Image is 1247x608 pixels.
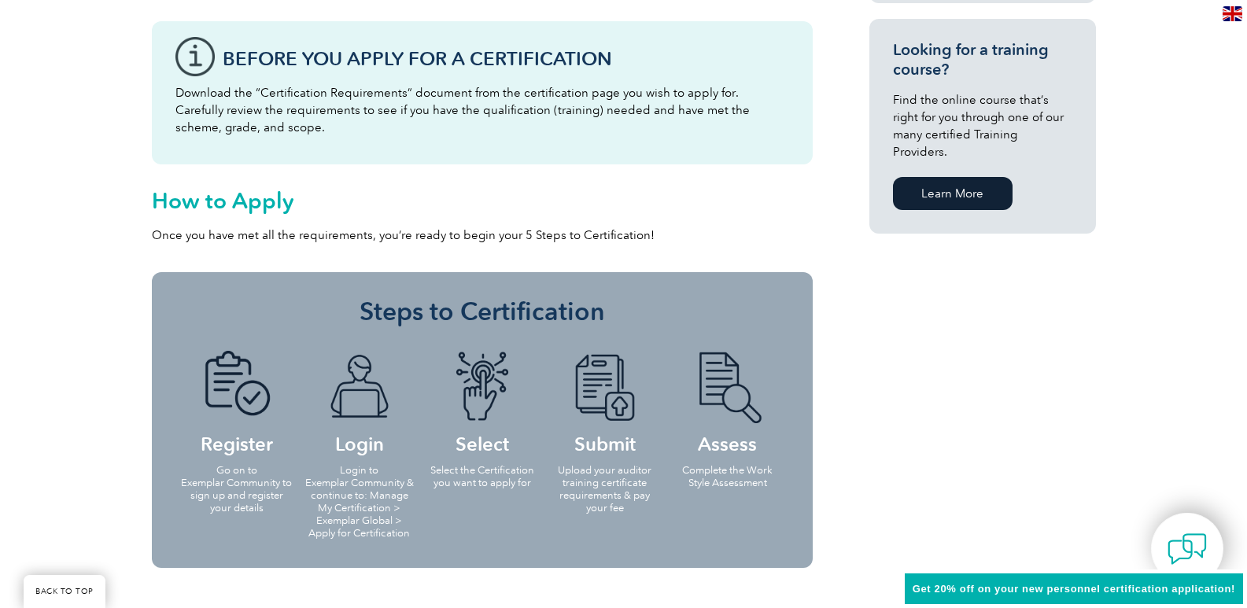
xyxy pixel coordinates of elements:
h3: Steps to Certification [175,296,789,327]
h4: Login [303,351,416,452]
h4: Assess [671,351,784,452]
img: icon-blue-doc-search.png [684,351,771,423]
h4: Select [426,351,539,452]
p: Upload your auditor training certificate requirements & pay your fee [548,464,662,514]
h4: Register [180,351,293,452]
p: Complete the Work Style Assessment [671,464,784,489]
h3: Before You Apply For a Certification [223,49,789,68]
p: Once you have met all the requirements, you’re ready to begin your 5 Steps to Certification! [152,227,813,244]
img: en [1223,6,1242,21]
p: Find the online course that’s right for you through one of our many certified Training Providers. [893,91,1072,160]
img: icon-blue-doc-tick.png [194,351,280,423]
h2: How to Apply [152,188,813,213]
span: Get 20% off on your new personnel certification application! [913,583,1235,595]
img: icon-blue-finger-button.png [439,351,526,423]
img: icon-blue-doc-arrow.png [562,351,648,423]
a: Learn More [893,177,1013,210]
p: Download the “Certification Requirements” document from the certification page you wish to apply ... [175,84,789,136]
h4: Submit [548,351,662,452]
img: icon-blue-laptop-male.png [316,351,403,423]
p: Select the Certification you want to apply for [426,464,539,489]
img: contact-chat.png [1168,529,1207,569]
h3: Looking for a training course? [893,40,1072,79]
p: Go on to Exemplar Community to sign up and register your details [180,464,293,514]
a: BACK TO TOP [24,575,105,608]
p: Login to Exemplar Community & continue to: Manage My Certification > Exemplar Global > Apply for ... [303,464,416,540]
